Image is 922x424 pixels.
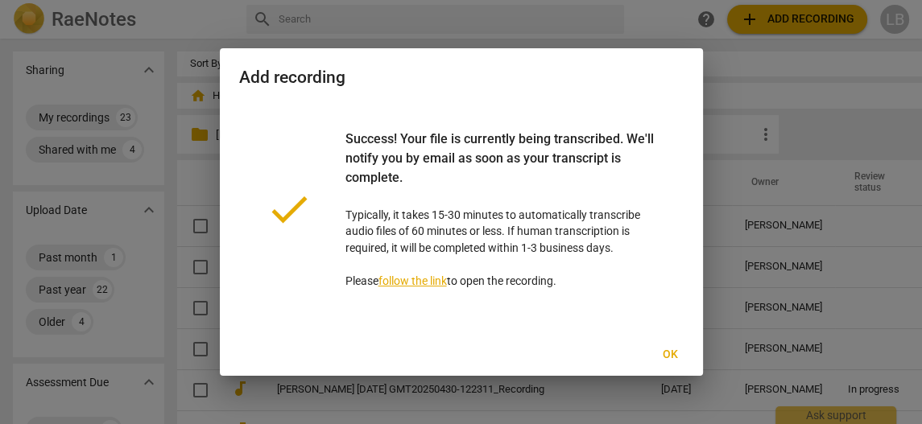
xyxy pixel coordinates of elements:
a: follow the link [378,274,447,287]
p: Typically, it takes 15-30 minutes to automatically transcribe audio files of 60 minutes or less. ... [345,130,658,290]
button: Ok [645,340,697,369]
span: done [265,185,313,233]
span: Ok [658,347,684,363]
div: Success! Your file is currently being transcribed. We'll notify you by email as soon as your tran... [345,130,658,207]
h2: Add recording [239,68,684,88]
